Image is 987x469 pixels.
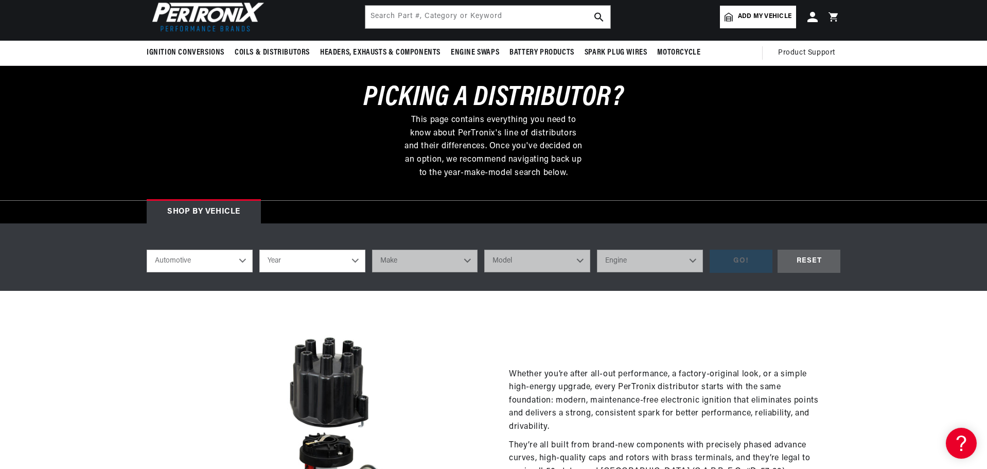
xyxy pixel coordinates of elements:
summary: Coils & Distributors [230,41,315,65]
span: Ignition Conversions [147,47,224,58]
summary: Ignition Conversions [147,41,230,65]
div: Shop by vehicle [147,201,261,223]
span: Product Support [778,47,835,59]
h3: Picking a Distributor? [363,86,623,111]
summary: Battery Products [504,41,579,65]
summary: Headers, Exhausts & Components [315,41,446,65]
span: Spark Plug Wires [585,47,647,58]
summary: Spark Plug Wires [579,41,653,65]
summary: Engine Swaps [446,41,504,65]
select: Make [372,250,478,272]
button: search button [588,6,610,28]
span: Coils & Distributors [235,47,310,58]
select: Model [484,250,590,272]
input: Search Part #, Category or Keyword [365,6,610,28]
span: Battery Products [509,47,574,58]
select: Engine [597,250,703,272]
p: This page contains everything you need to know about PerTronix's line of distributors and their d... [403,114,584,180]
select: Ride Type [147,250,253,272]
span: Headers, Exhausts & Components [320,47,440,58]
a: Add my vehicle [720,6,796,28]
span: Motorcycle [657,47,700,58]
summary: Product Support [778,41,840,65]
span: Engine Swaps [451,47,499,58]
summary: Motorcycle [652,41,706,65]
p: Whether you’re after all-out performance, a factory-original look, or a simple high-energy upgrad... [509,368,825,434]
div: RESET [778,250,840,273]
span: Add my vehicle [738,12,791,22]
select: Year [259,250,365,272]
